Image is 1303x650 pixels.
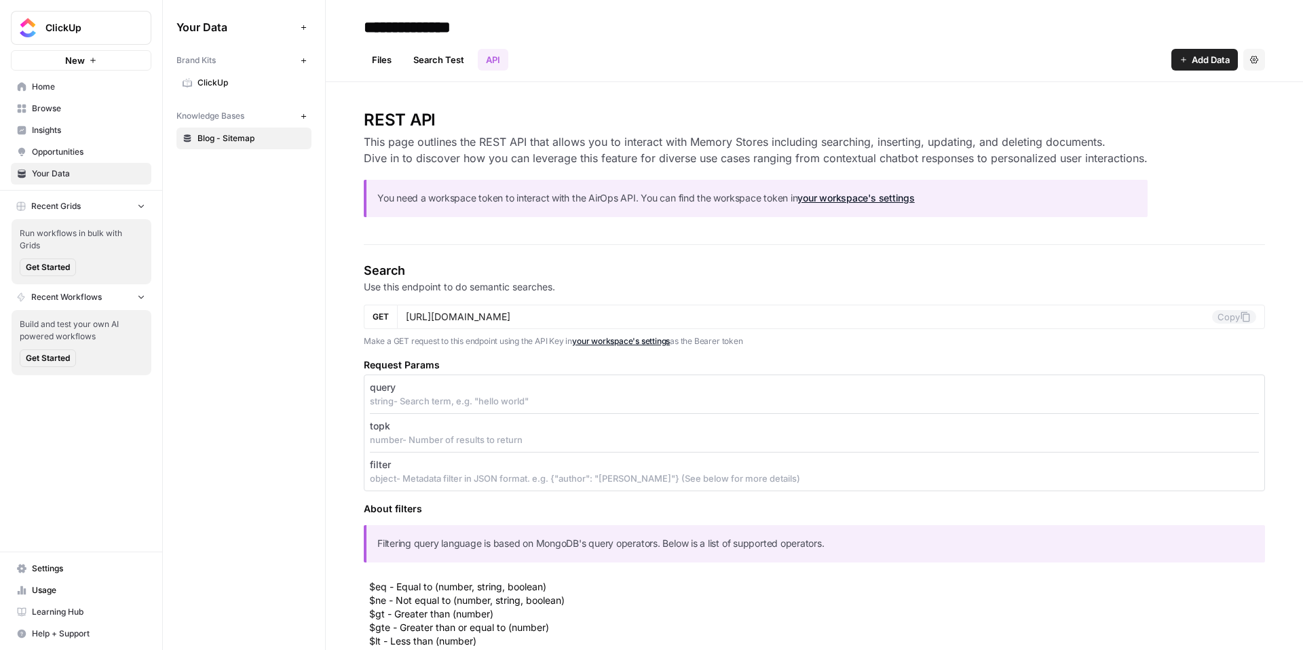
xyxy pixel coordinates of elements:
[11,76,151,98] a: Home
[32,584,145,596] span: Usage
[369,594,1265,607] li: $ne - Not equal to (number, string, boolean)
[370,458,391,472] p: filter
[197,77,305,89] span: ClickUp
[26,261,70,273] span: Get Started
[11,163,151,185] a: Your Data
[20,259,76,276] button: Get Started
[797,192,914,204] a: your workspace's settings
[369,580,1265,594] li: $eq - Equal to (number, string, boolean)
[369,607,1265,621] li: $gt - Greater than (number)
[16,16,40,40] img: ClickUp Logo
[32,146,145,158] span: Opportunities
[364,134,1148,166] h3: This page outlines the REST API that allows you to interact with Memory Stores including searchin...
[370,419,390,433] p: topk
[32,102,145,115] span: Browse
[377,536,1254,552] p: Filtering query language is based on MongoDB's query operators. Below is a list of supported oper...
[478,49,508,71] a: API
[11,50,151,71] button: New
[11,141,151,163] a: Opportunities
[1212,310,1256,324] button: Copy
[364,261,1265,280] h4: Search
[11,196,151,216] button: Recent Grids
[176,72,311,94] a: ClickUp
[11,558,151,579] a: Settings
[369,621,1265,634] li: $gte - Greater than or equal to (number)
[176,110,244,122] span: Knowledge Bases
[11,98,151,119] a: Browse
[65,54,85,67] span: New
[370,394,1259,408] p: string - Search term, e.g. "hello world"
[370,433,1259,446] p: number - Number of results to return
[20,227,143,252] span: Run workflows in bulk with Grids
[176,19,295,35] span: Your Data
[364,358,1265,372] h5: Request Params
[377,191,1137,206] p: You need a workspace token to interact with the AirOps API. You can find the workspace token in
[45,21,128,35] span: ClickUp
[1192,53,1230,66] span: Add Data
[32,562,145,575] span: Settings
[572,336,670,346] a: your workspace's settings
[370,472,1259,485] p: object - Metadata filter in JSON format. e.g. {"author": "[PERSON_NAME]"} (See below for more det...
[364,502,1265,516] h5: About filters
[32,124,145,136] span: Insights
[370,381,396,394] p: query
[369,634,1265,648] li: $lt - Less than (number)
[32,168,145,180] span: Your Data
[11,119,151,141] a: Insights
[11,11,151,45] button: Workspace: ClickUp
[20,318,143,343] span: Build and test your own AI powered workflows
[11,287,151,307] button: Recent Workflows
[32,606,145,618] span: Learning Hub
[31,291,102,303] span: Recent Workflows
[364,109,1148,131] h2: REST API
[364,280,1265,294] p: Use this endpoint to do semantic searches.
[1171,49,1238,71] button: Add Data
[32,628,145,640] span: Help + Support
[11,601,151,623] a: Learning Hub
[20,349,76,367] button: Get Started
[31,200,81,212] span: Recent Grids
[32,81,145,93] span: Home
[26,352,70,364] span: Get Started
[176,128,311,149] a: Blog - Sitemap
[11,579,151,601] a: Usage
[364,49,400,71] a: Files
[197,132,305,145] span: Blog - Sitemap
[176,54,216,66] span: Brand Kits
[11,623,151,645] button: Help + Support
[405,49,472,71] a: Search Test
[364,334,1265,348] p: Make a GET request to this endpoint using the API Key in as the Bearer token
[373,311,389,323] span: GET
